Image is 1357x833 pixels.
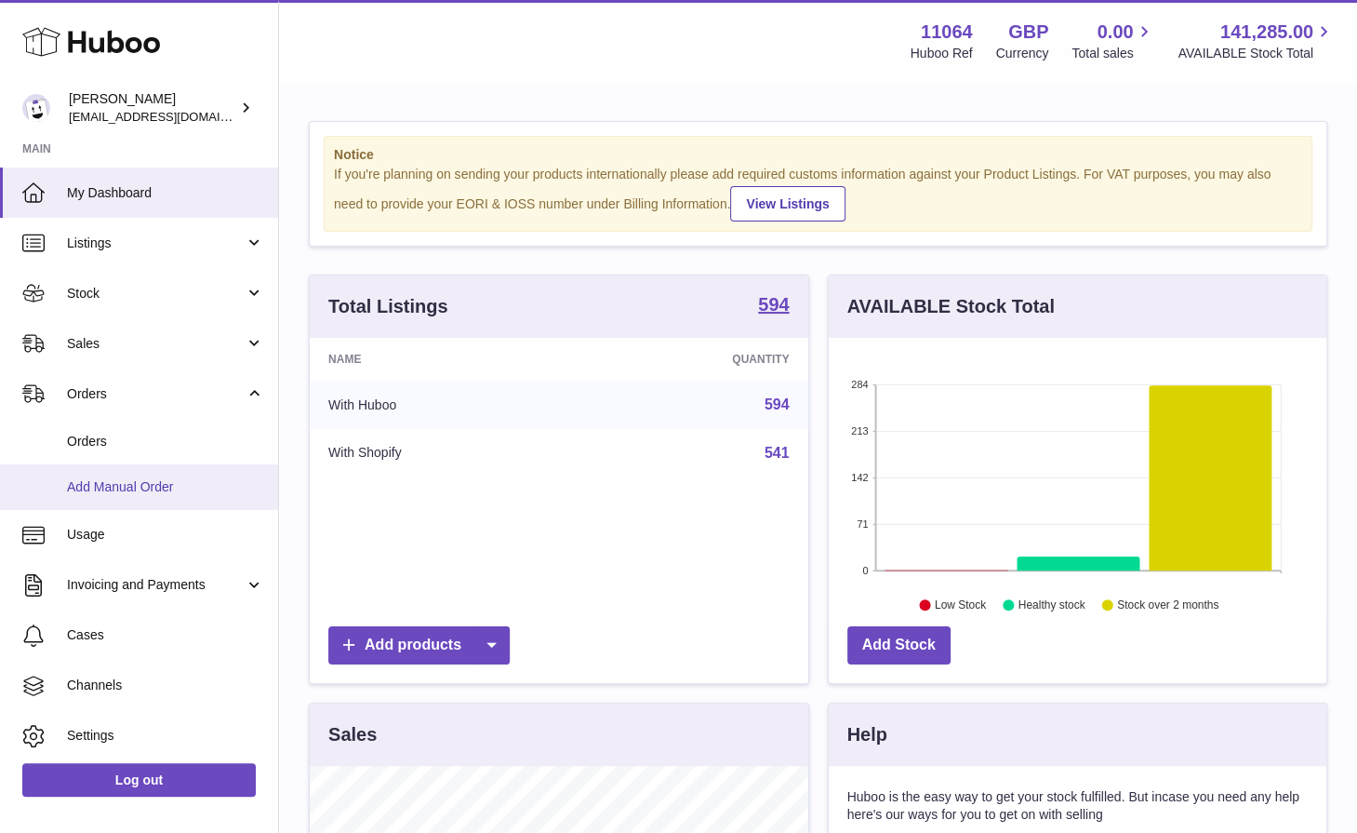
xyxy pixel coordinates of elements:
[1177,20,1335,62] a: 141,285.00 AVAILABLE Stock Total
[765,396,790,412] a: 594
[310,381,579,429] td: With Huboo
[67,576,245,594] span: Invoicing and Payments
[1071,20,1154,62] a: 0.00 Total sales
[67,235,245,252] span: Listings
[328,626,510,665] a: Add products
[730,186,845,222] a: View Listings
[765,445,790,461] a: 541
[921,20,973,45] strong: 11064
[69,109,273,124] span: [EMAIL_ADDRESS][DOMAIN_NAME]
[851,425,868,437] text: 213
[758,295,789,317] a: 594
[847,626,951,665] a: Add Stock
[1098,20,1134,45] span: 0.00
[1220,20,1313,45] span: 141,285.00
[847,722,887,747] h3: Help
[758,295,789,314] strong: 594
[934,598,986,611] text: Low Stock
[67,385,245,403] span: Orders
[847,294,1055,319] h3: AVAILABLE Stock Total
[334,146,1302,164] strong: Notice
[67,285,245,302] span: Stock
[22,94,50,122] img: imichellrs@gmail.com
[1117,598,1218,611] text: Stock over 2 months
[1008,20,1048,45] strong: GBP
[67,526,264,544] span: Usage
[862,565,868,576] text: 0
[310,338,579,381] th: Name
[328,722,377,747] h3: Sales
[67,677,264,694] span: Channels
[67,626,264,644] span: Cases
[851,472,868,483] text: 142
[1177,45,1335,62] span: AVAILABLE Stock Total
[69,90,236,126] div: [PERSON_NAME]
[22,763,256,797] a: Log out
[67,478,264,496] span: Add Manual Order
[67,184,264,202] span: My Dashboard
[911,45,973,62] div: Huboo Ref
[67,727,264,745] span: Settings
[334,166,1302,222] div: If you're planning on sending your products internationally please add required customs informati...
[847,788,1309,824] p: Huboo is the easy way to get your stock fulfilled. But incase you need any help here's our ways f...
[67,433,264,450] span: Orders
[1018,598,1085,611] text: Healthy stock
[996,45,1049,62] div: Currency
[67,335,245,353] span: Sales
[579,338,808,381] th: Quantity
[857,518,868,530] text: 71
[1071,45,1154,62] span: Total sales
[310,429,579,477] td: With Shopify
[328,294,448,319] h3: Total Listings
[851,379,868,390] text: 284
